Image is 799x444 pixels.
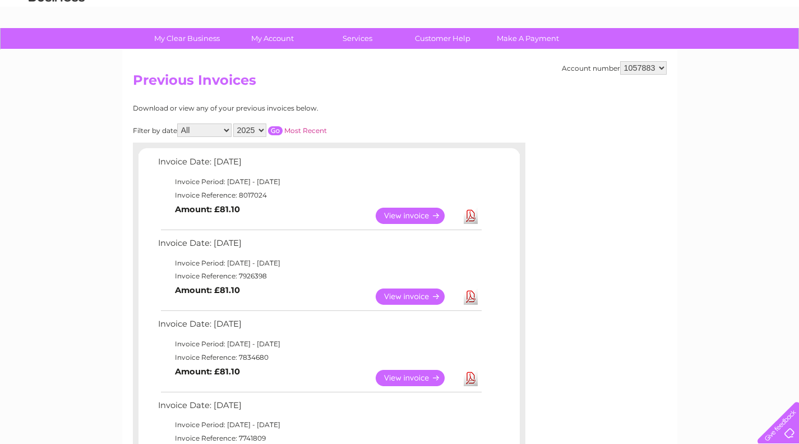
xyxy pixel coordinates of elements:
[155,398,483,419] td: Invoice Date: [DATE]
[155,236,483,257] td: Invoice Date: [DATE]
[133,72,667,94] h2: Previous Invoices
[155,317,483,337] td: Invoice Date: [DATE]
[284,126,327,135] a: Most Recent
[464,370,478,386] a: Download
[701,48,718,56] a: Blog
[133,123,427,137] div: Filter by date
[155,175,483,189] td: Invoice Period: [DATE] - [DATE]
[155,269,483,283] td: Invoice Reference: 7926398
[482,28,574,49] a: Make A Payment
[226,28,318,49] a: My Account
[175,285,240,295] b: Amount: £81.10
[763,48,789,56] a: Log out
[376,370,458,386] a: View
[602,48,623,56] a: Water
[175,367,240,377] b: Amount: £81.10
[661,48,695,56] a: Telecoms
[155,351,483,364] td: Invoice Reference: 7834680
[141,28,233,49] a: My Clear Business
[311,28,404,49] a: Services
[464,208,478,224] a: Download
[155,189,483,202] td: Invoice Reference: 8017024
[376,289,458,305] a: View
[133,104,427,112] div: Download or view any of your previous invoices below.
[155,418,483,432] td: Invoice Period: [DATE] - [DATE]
[175,204,240,214] b: Amount: £81.10
[155,337,483,351] td: Invoice Period: [DATE] - [DATE]
[155,257,483,270] td: Invoice Period: [DATE] - [DATE]
[630,48,654,56] a: Energy
[396,28,489,49] a: Customer Help
[588,6,665,20] a: 0333 014 3131
[562,61,667,75] div: Account number
[135,6,665,54] div: Clear Business is a trading name of Verastar Limited (registered in [GEOGRAPHIC_DATA] No. 3667643...
[28,29,85,63] img: logo.png
[376,208,458,224] a: View
[724,48,752,56] a: Contact
[155,154,483,175] td: Invoice Date: [DATE]
[464,289,478,305] a: Download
